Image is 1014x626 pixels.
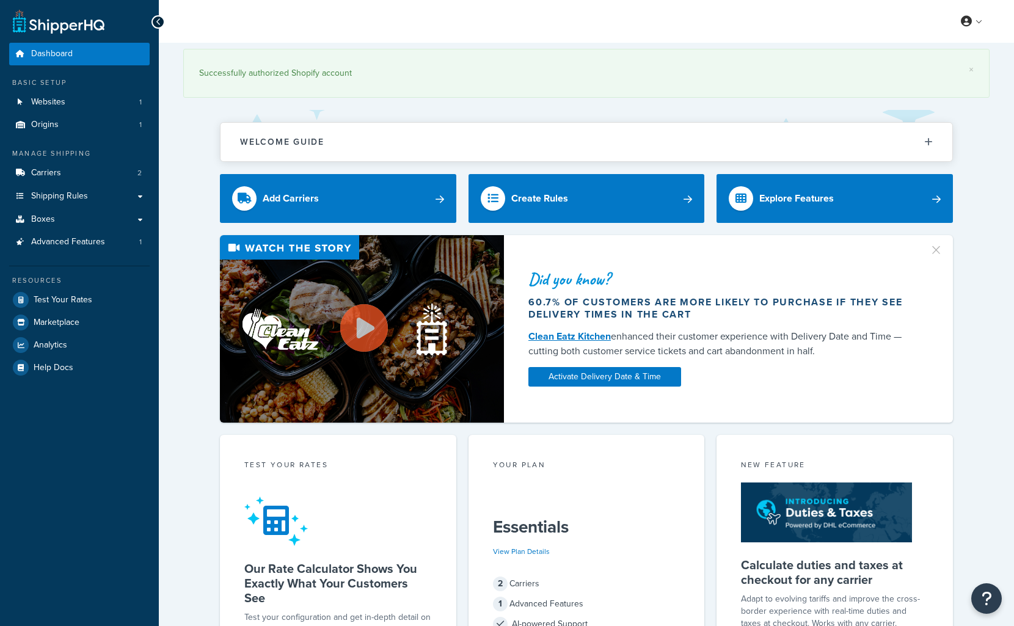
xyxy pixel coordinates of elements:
[493,597,508,611] span: 1
[31,214,55,225] span: Boxes
[263,190,319,207] div: Add Carriers
[493,595,680,613] div: Advanced Features
[137,168,142,178] span: 2
[469,174,705,223] a: Create Rules
[220,235,504,423] img: Video thumbnail
[34,295,92,305] span: Test Your Rates
[9,114,150,136] a: Origins1
[9,231,150,253] a: Advanced Features1
[493,575,680,592] div: Carriers
[9,43,150,65] a: Dashboard
[493,577,508,591] span: 2
[244,561,432,605] h5: Our Rate Calculator Shows You Exactly What Your Customers See
[9,334,150,356] a: Analytics
[9,311,150,333] a: Marketplace
[9,78,150,88] div: Basic Setup
[31,191,88,202] span: Shipping Rules
[244,459,432,473] div: Test your rates
[9,162,150,184] li: Carriers
[31,97,65,107] span: Websites
[31,237,105,247] span: Advanced Features
[528,296,914,321] div: 60.7% of customers are more likely to purchase if they see delivery times in the cart
[221,123,952,161] button: Welcome Guide
[9,114,150,136] li: Origins
[9,208,150,231] a: Boxes
[528,367,681,387] a: Activate Delivery Date & Time
[31,168,61,178] span: Carriers
[741,459,928,473] div: New Feature
[9,275,150,286] div: Resources
[9,185,150,208] a: Shipping Rules
[220,174,456,223] a: Add Carriers
[34,318,79,328] span: Marketplace
[971,583,1002,614] button: Open Resource Center
[528,329,914,358] div: enhanced their customer experience with Delivery Date and Time — cutting both customer service ti...
[139,237,142,247] span: 1
[9,162,150,184] a: Carriers2
[9,148,150,159] div: Manage Shipping
[139,120,142,130] span: 1
[31,120,59,130] span: Origins
[9,357,150,379] a: Help Docs
[9,91,150,114] a: Websites1
[199,65,974,82] div: Successfully authorized Shopify account
[9,91,150,114] li: Websites
[31,49,73,59] span: Dashboard
[9,231,150,253] li: Advanced Features
[759,190,834,207] div: Explore Features
[493,459,680,473] div: Your Plan
[528,329,611,343] a: Clean Eatz Kitchen
[528,271,914,288] div: Did you know?
[34,363,73,373] span: Help Docs
[717,174,953,223] a: Explore Features
[493,517,680,537] h5: Essentials
[34,340,67,351] span: Analytics
[139,97,142,107] span: 1
[9,289,150,311] a: Test Your Rates
[493,546,550,557] a: View Plan Details
[741,558,928,587] h5: Calculate duties and taxes at checkout for any carrier
[240,137,324,147] h2: Welcome Guide
[511,190,568,207] div: Create Rules
[969,65,974,75] a: ×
